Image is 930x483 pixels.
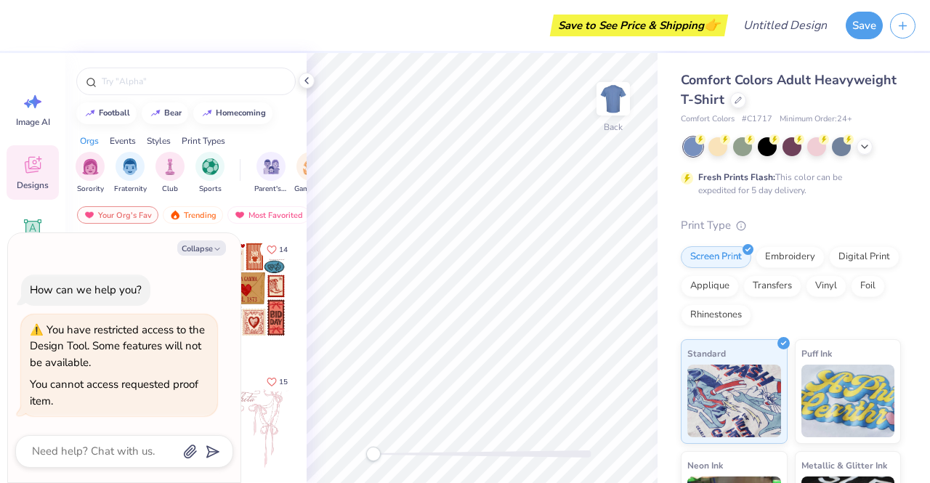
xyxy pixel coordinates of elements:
[279,246,288,253] span: 14
[681,71,897,108] span: Comfort Colors Adult Heavyweight T-Shirt
[704,16,720,33] span: 👉
[195,152,225,195] div: filter for Sports
[260,240,294,259] button: Like
[303,158,320,175] img: Game Day Image
[294,184,328,195] span: Game Day
[17,179,49,191] span: Designs
[681,275,739,297] div: Applique
[801,346,832,361] span: Puff Ink
[279,378,288,386] span: 15
[599,84,628,113] img: Back
[122,158,138,175] img: Fraternity Image
[150,109,161,118] img: trend_line.gif
[110,134,136,147] div: Events
[114,184,147,195] span: Fraternity
[84,210,95,220] img: most_fav.gif
[732,11,838,40] input: Untitled Design
[163,206,223,224] div: Trending
[147,134,171,147] div: Styles
[114,152,147,195] div: filter for Fraternity
[604,121,623,134] div: Back
[169,210,181,220] img: trending.gif
[99,109,130,117] div: football
[100,74,286,89] input: Try "Alpha"
[254,152,288,195] button: filter button
[76,102,137,124] button: football
[829,246,899,268] div: Digital Print
[806,275,846,297] div: Vinyl
[80,134,99,147] div: Orgs
[155,152,185,195] div: filter for Club
[681,113,735,126] span: Comfort Colors
[82,158,99,175] img: Sorority Image
[294,152,328,195] button: filter button
[294,152,328,195] div: filter for Game Day
[182,134,225,147] div: Print Types
[227,206,310,224] div: Most Favorited
[16,116,50,128] span: Image AI
[216,109,266,117] div: homecoming
[780,113,852,126] span: Minimum Order: 24 +
[851,275,885,297] div: Foil
[201,109,213,118] img: trend_line.gif
[77,184,104,195] span: Sorority
[254,152,288,195] div: filter for Parent's Weekend
[162,158,178,175] img: Club Image
[801,458,887,473] span: Metallic & Glitter Ink
[681,217,901,234] div: Print Type
[202,158,219,175] img: Sports Image
[199,184,222,195] span: Sports
[681,246,751,268] div: Screen Print
[687,365,781,437] img: Standard
[164,109,182,117] div: bear
[846,12,883,39] button: Save
[681,304,751,326] div: Rhinestones
[84,109,96,118] img: trend_line.gif
[366,447,381,461] div: Accessibility label
[234,210,246,220] img: most_fav.gif
[30,283,142,297] div: How can we help you?
[756,246,825,268] div: Embroidery
[193,102,272,124] button: homecoming
[76,152,105,195] button: filter button
[177,240,226,256] button: Collapse
[687,346,726,361] span: Standard
[554,15,724,36] div: Save to See Price & Shipping
[76,152,105,195] div: filter for Sorority
[742,113,772,126] span: # C1717
[698,171,775,183] strong: Fresh Prints Flash:
[698,171,877,197] div: This color can be expedited for 5 day delivery.
[254,184,288,195] span: Parent's Weekend
[142,102,188,124] button: bear
[114,152,147,195] button: filter button
[687,458,723,473] span: Neon Ink
[155,152,185,195] button: filter button
[195,152,225,195] button: filter button
[743,275,801,297] div: Transfers
[30,377,198,408] div: You cannot access requested proof item.
[263,158,280,175] img: Parent's Weekend Image
[77,206,158,224] div: Your Org's Fav
[801,365,895,437] img: Puff Ink
[162,184,178,195] span: Club
[30,322,205,370] div: You have restricted access to the Design Tool. Some features will not be available.
[260,372,294,391] button: Like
